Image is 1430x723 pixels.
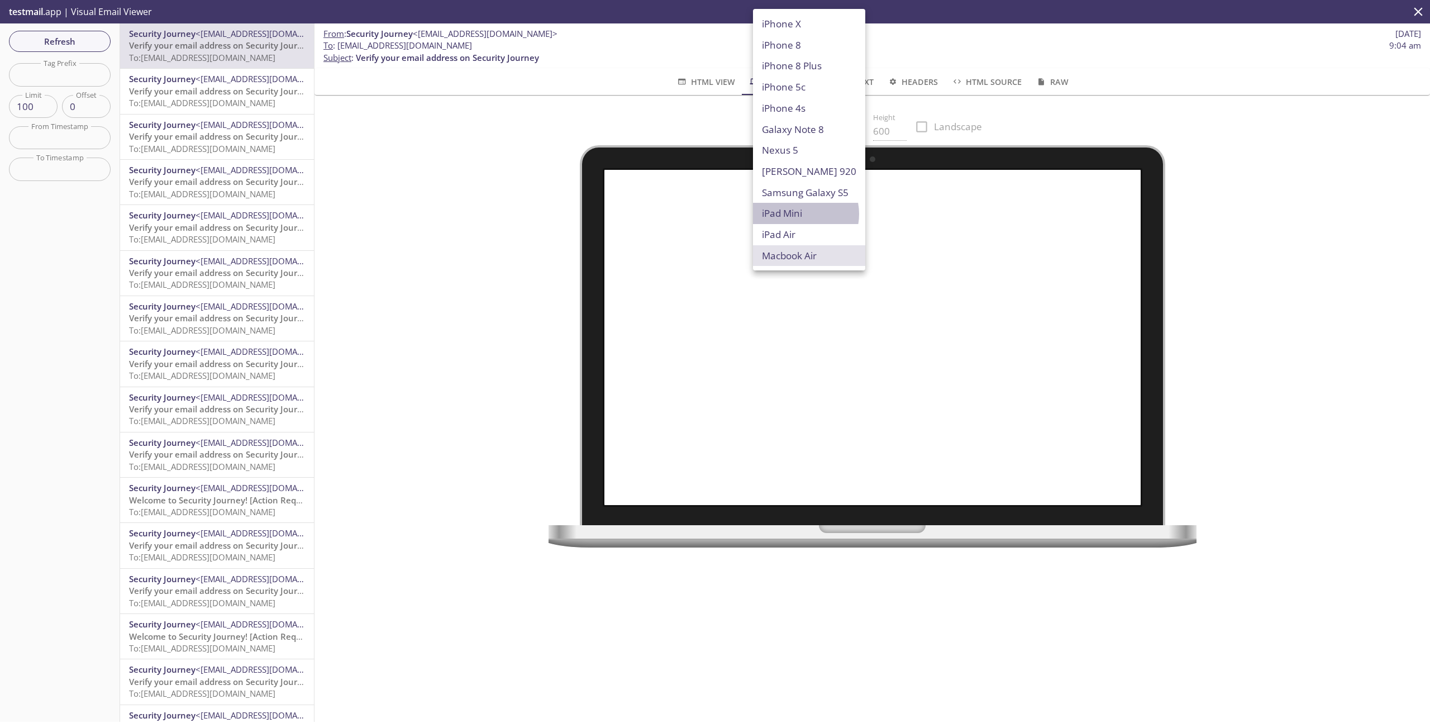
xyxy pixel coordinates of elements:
li: iPhone X [753,13,865,35]
li: iPhone 8 [753,35,865,56]
li: Macbook Air [753,245,865,267]
li: Nexus 5 [753,140,865,161]
li: Galaxy Note 8 [753,119,865,140]
li: iPhone 8 Plus [753,55,865,77]
li: iPad Air [753,224,865,245]
li: iPhone 5c [753,77,865,98]
li: iPad Mini [753,203,865,224]
li: iPhone 4s [753,98,865,119]
li: Samsung Galaxy S5 [753,182,865,203]
li: [PERSON_NAME] 920 [753,161,865,182]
